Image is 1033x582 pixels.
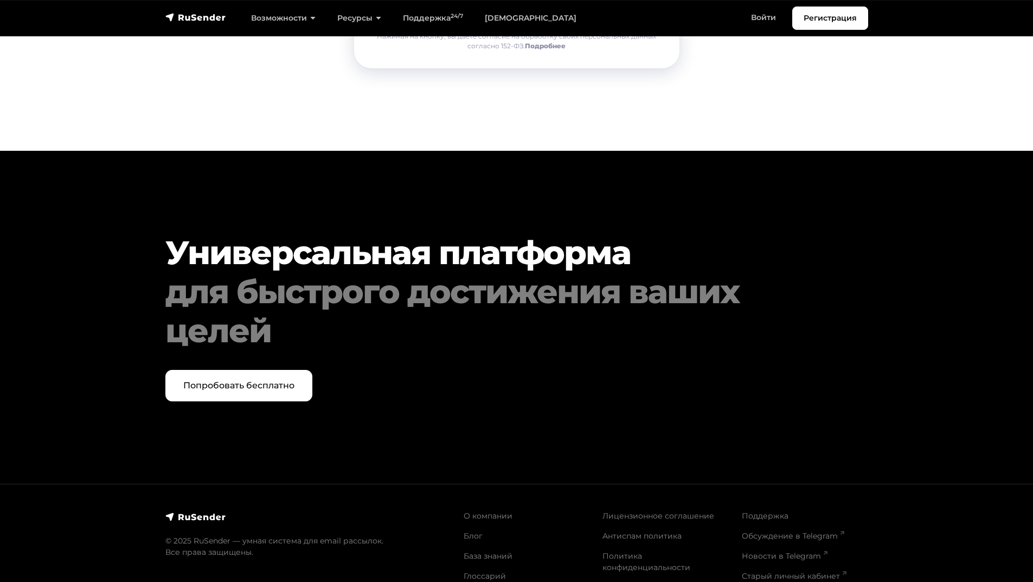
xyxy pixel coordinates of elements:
a: Старый личный кабинет [742,571,846,581]
a: Антиспам политика [602,531,682,541]
a: [DEMOGRAPHIC_DATA] [474,7,587,29]
h2: Универсальная платформа [165,233,809,350]
a: Глоссарий [464,571,506,581]
p: © 2025 RuSender — умная система для email рассылок. Все права защищены. [165,535,451,558]
a: Поддержка [742,511,788,521]
a: База знаний [464,551,512,561]
img: RuSender [165,511,226,522]
a: Поддержка24/7 [392,7,474,29]
a: Обсуждение в Telegram [742,531,844,541]
a: Новости в Telegram [742,551,827,561]
p: Нажимая на кнопку, вы даете согласие на обработку своих персональных данных согласно 152-ФЗ. [371,31,662,51]
a: Регистрация [792,7,868,30]
div: для быстрого достижения ваших целей [165,272,809,350]
a: Войти [740,7,787,29]
a: Политика конфиденциальности [602,551,690,572]
img: RuSender [165,12,226,23]
a: Подробнее [525,42,566,50]
a: Лицензионное соглашение [602,511,714,521]
sup: 24/7 [451,12,463,20]
a: Попробовать бесплатно [165,370,312,401]
a: Возможности [240,7,326,29]
a: Блог [464,531,483,541]
a: Ресурсы [326,7,392,29]
a: О компании [464,511,512,521]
